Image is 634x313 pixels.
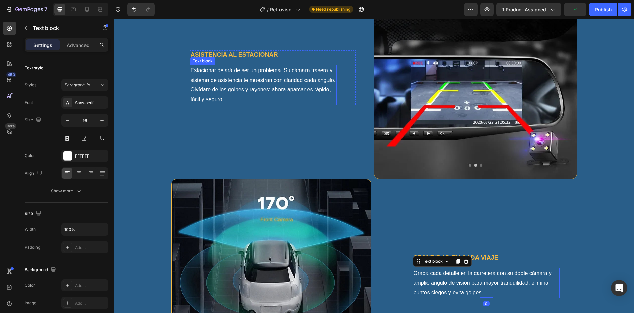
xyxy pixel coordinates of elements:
[33,24,90,32] p: Text block
[62,223,108,235] input: Auto
[502,6,546,13] span: 1 product assigned
[5,123,16,129] div: Beta
[611,280,627,296] div: Open Intercom Messenger
[127,3,155,16] div: Undo/Redo
[267,6,269,13] span: /
[114,19,634,313] iframe: Design area
[300,250,445,279] p: Graba cada detalle en la carretera con su doble cámara y amplio ángulo de visión para mayor tranq...
[75,283,107,289] div: Add...
[25,244,40,250] div: Padding
[51,188,82,194] div: Show more
[589,3,617,16] button: Publish
[369,282,376,287] div: 0
[75,153,107,159] div: FFFFFF
[75,245,107,251] div: Add...
[25,226,36,232] div: Width
[300,235,445,243] p: Seguridad en cada viaje
[25,82,36,88] div: Styles
[64,82,90,88] span: Paragraph 1*
[25,209,43,218] div: Size
[308,239,330,246] div: Text block
[25,99,33,106] div: Font
[44,5,47,13] p: 7
[61,79,108,91] button: Paragraph 1*
[33,41,52,49] p: Settings
[75,300,107,306] div: Add...
[67,41,90,49] p: Advanced
[25,282,35,288] div: Color
[25,153,35,159] div: Color
[75,100,107,106] div: Sans-serif
[25,300,36,306] div: Image
[25,265,57,275] div: Background
[496,3,561,16] button: 1 product assigned
[25,65,43,71] div: Text style
[316,6,350,12] span: Need republishing
[25,116,43,125] div: Size
[270,6,293,13] span: Retrovisor
[3,3,50,16] button: 7
[6,72,16,77] div: 450
[25,169,44,178] div: Align
[595,6,612,13] div: Publish
[25,185,108,197] button: Show more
